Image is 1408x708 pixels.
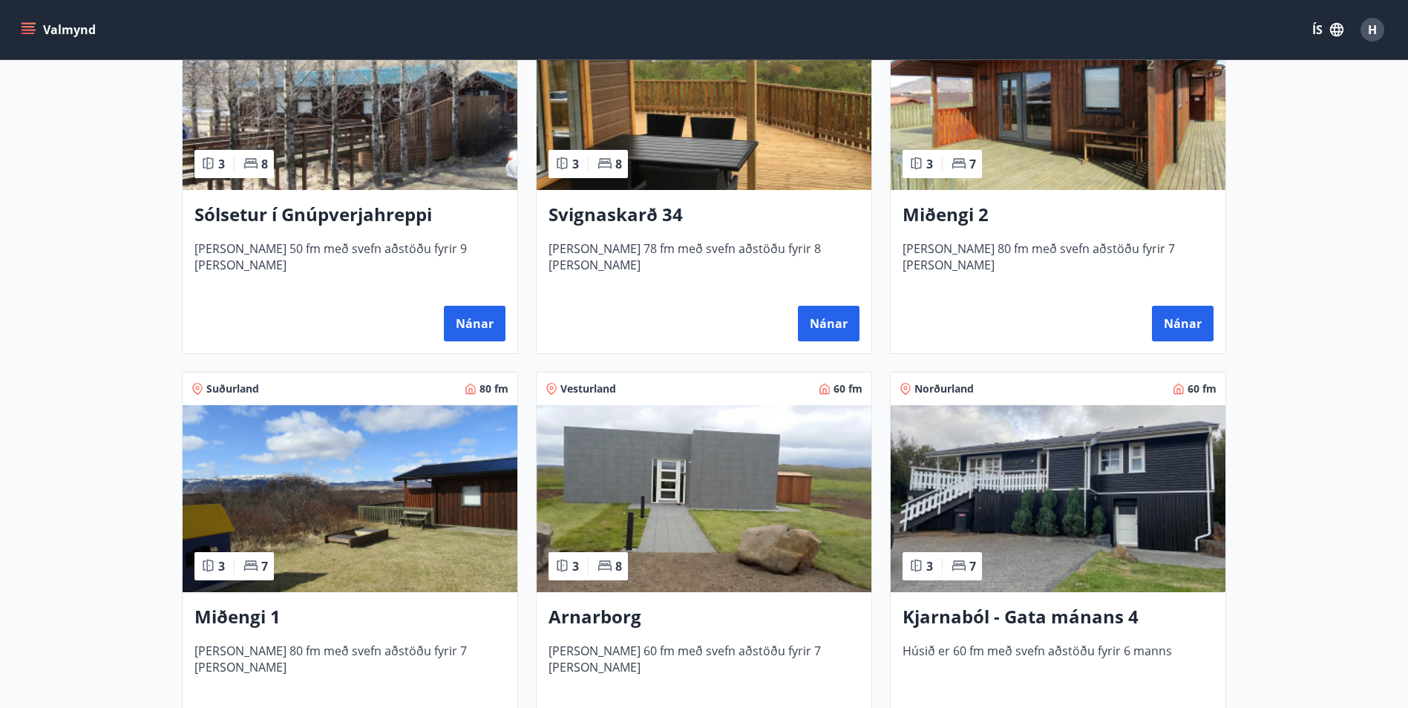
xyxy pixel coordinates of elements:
[194,643,505,692] span: [PERSON_NAME] 80 fm með svefn aðstöðu fyrir 7 [PERSON_NAME]
[1355,12,1390,47] button: H
[798,306,859,341] button: Nánar
[891,405,1225,592] img: Paella dish
[1368,22,1377,38] span: H
[615,156,622,172] span: 8
[194,604,505,631] h3: Miðengi 1
[549,202,859,229] h3: Svignaskarð 34
[969,558,976,574] span: 7
[183,405,517,592] img: Paella dish
[218,558,225,574] span: 3
[537,405,871,592] img: Paella dish
[1188,381,1217,396] span: 60 fm
[891,3,1225,190] img: Paella dish
[903,604,1214,631] h3: Kjarnaból - Gata mánans 4
[444,306,505,341] button: Nánar
[261,558,268,574] span: 7
[572,156,579,172] span: 3
[194,202,505,229] h3: Sólsetur í Gnúpverjahreppi
[560,381,616,396] span: Vesturland
[537,3,871,190] img: Paella dish
[479,381,508,396] span: 80 fm
[926,558,933,574] span: 3
[1304,16,1352,43] button: ÍS
[183,3,517,190] img: Paella dish
[18,16,102,43] button: menu
[969,156,976,172] span: 7
[194,240,505,289] span: [PERSON_NAME] 50 fm með svefn aðstöðu fyrir 9 [PERSON_NAME]
[572,558,579,574] span: 3
[615,558,622,574] span: 8
[903,240,1214,289] span: [PERSON_NAME] 80 fm með svefn aðstöðu fyrir 7 [PERSON_NAME]
[903,643,1214,692] span: Húsið er 60 fm með svefn aðstöðu fyrir 6 manns
[218,156,225,172] span: 3
[834,381,862,396] span: 60 fm
[903,202,1214,229] h3: Miðengi 2
[549,643,859,692] span: [PERSON_NAME] 60 fm með svefn aðstöðu fyrir 7 [PERSON_NAME]
[1152,306,1214,341] button: Nánar
[914,381,974,396] span: Norðurland
[206,381,259,396] span: Suðurland
[926,156,933,172] span: 3
[549,604,859,631] h3: Arnarborg
[261,156,268,172] span: 8
[549,240,859,289] span: [PERSON_NAME] 78 fm með svefn aðstöðu fyrir 8 [PERSON_NAME]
